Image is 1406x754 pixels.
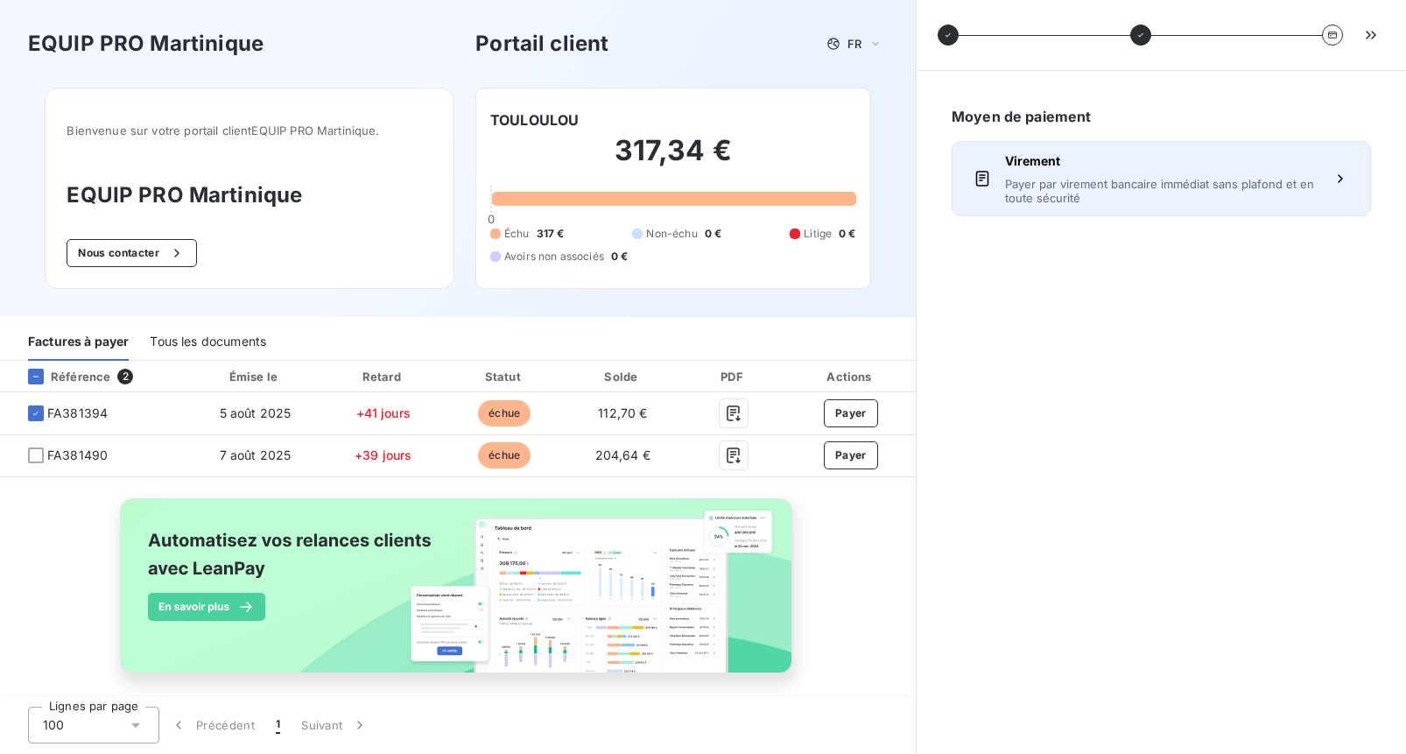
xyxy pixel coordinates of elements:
h3: Portail client [475,28,608,60]
span: 7 août 2025 [220,447,292,462]
span: 0 € [705,226,721,242]
span: Non-échu [646,226,697,242]
span: 1 [276,716,280,734]
span: FA381394 [47,405,108,422]
span: FR [847,37,861,51]
span: 0 € [839,226,855,242]
span: 112,70 € [598,405,647,420]
span: échue [478,400,531,426]
button: Précédent [159,707,265,743]
span: FA381490 [47,447,108,464]
span: 0 [488,212,495,226]
h6: TOULOULOU [490,109,579,130]
div: Retard [326,368,441,385]
h2: 317,34 € [490,133,856,186]
button: Nous contacter [67,239,196,267]
span: Virement [1005,152,1318,170]
span: 100 [43,716,64,734]
span: Litige [804,226,832,242]
span: Avoirs non associés [504,249,604,264]
div: Tous les documents [150,324,266,361]
span: Bienvenue sur votre portail client EQUIP PRO Martinique . [67,123,432,137]
h6: Moyen de paiement [952,106,1371,127]
span: 317 € [537,226,565,242]
div: Solde [568,368,678,385]
div: Référence [14,369,110,384]
span: échue [478,442,531,469]
span: 5 août 2025 [220,405,292,420]
div: Factures à payer [28,324,129,361]
button: Suivant [291,707,379,743]
span: +39 jours [355,447,411,462]
button: Payer [824,441,878,469]
button: 1 [265,707,291,743]
span: Échu [504,226,530,242]
button: Payer [824,399,878,427]
div: Statut [448,368,561,385]
div: Émise le [192,368,319,385]
span: +41 jours [356,405,411,420]
img: banner [104,488,812,703]
span: 2 [117,369,133,384]
span: Payer par virement bancaire immédiat sans plafond et en toute sécurité [1005,177,1318,205]
div: PDF [685,368,783,385]
span: 204,64 € [595,447,650,462]
h3: EQUIP PRO Martinique [67,180,432,211]
div: Actions [790,368,912,385]
span: 0 € [611,249,628,264]
h3: EQUIP PRO Martinique [28,28,264,60]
